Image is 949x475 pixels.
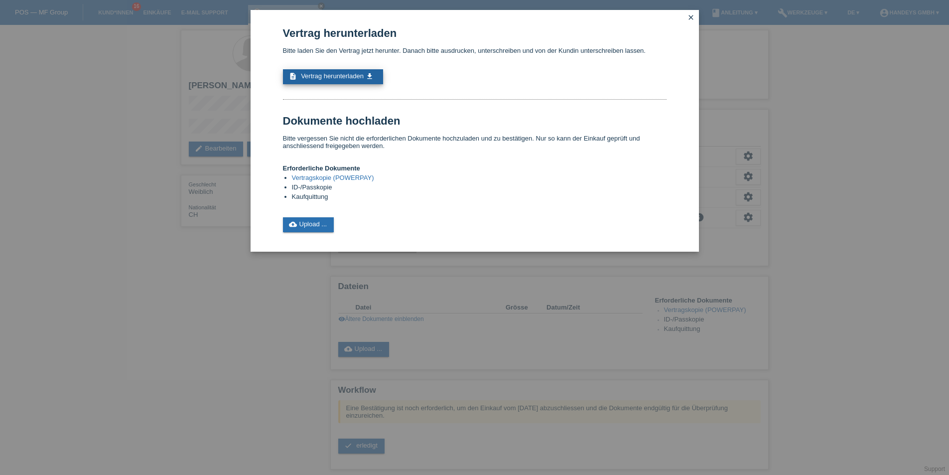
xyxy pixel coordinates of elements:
a: cloud_uploadUpload ... [283,217,334,232]
a: close [684,12,697,24]
i: close [687,13,695,21]
h1: Dokumente hochladen [283,115,667,127]
p: Bitte vergessen Sie nicht die erforderlichen Dokumente hochzuladen und zu bestätigen. Nur so kann... [283,135,667,150]
li: ID-/Passkopie [292,183,667,193]
span: Vertrag herunterladen [301,72,364,80]
h4: Erforderliche Dokumente [283,164,667,172]
i: description [289,72,297,80]
i: get_app [366,72,374,80]
a: Vertragskopie (POWERPAY) [292,174,374,181]
i: cloud_upload [289,220,297,228]
p: Bitte laden Sie den Vertrag jetzt herunter. Danach bitte ausdrucken, unterschreiben und von der K... [283,47,667,54]
a: description Vertrag herunterladen get_app [283,69,383,84]
h1: Vertrag herunterladen [283,27,667,39]
li: Kaufquittung [292,193,667,202]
